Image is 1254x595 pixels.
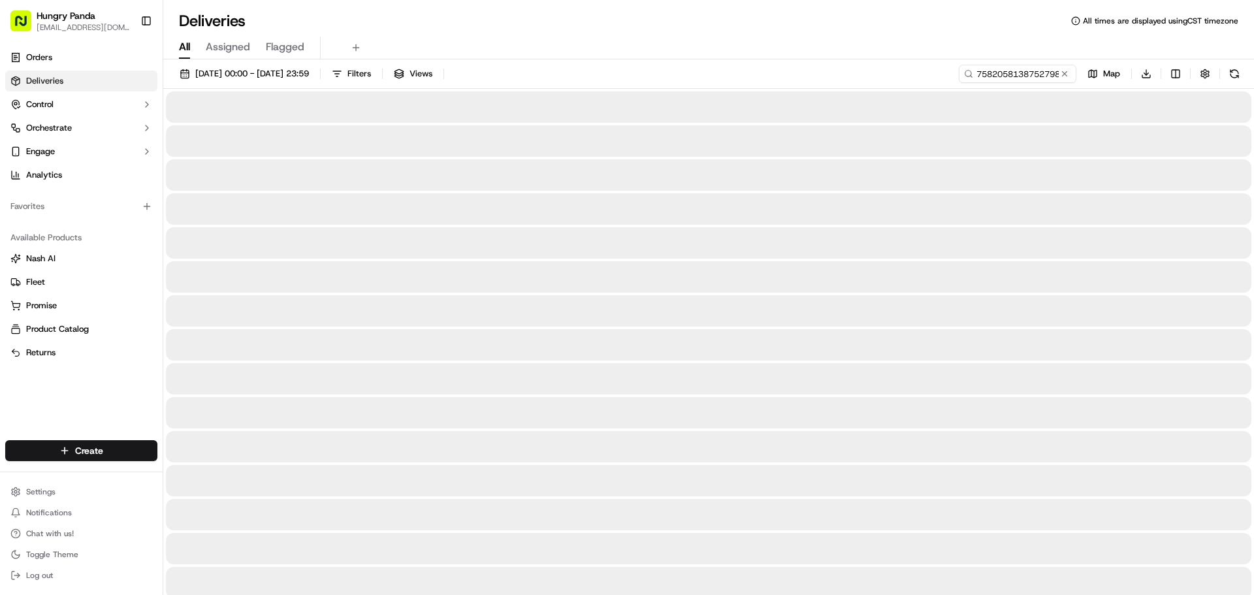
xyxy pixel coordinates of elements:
[10,253,152,265] a: Nash AI
[266,39,304,55] span: Flagged
[26,323,89,335] span: Product Catalog
[26,528,74,539] span: Chat with us!
[959,65,1076,83] input: Type to search
[5,440,157,461] button: Create
[326,65,377,83] button: Filters
[206,39,250,55] span: Assigned
[26,146,55,157] span: Engage
[26,570,53,581] span: Log out
[179,10,246,31] h1: Deliveries
[5,524,157,543] button: Chat with us!
[5,165,157,185] a: Analytics
[10,300,152,312] a: Promise
[26,169,62,181] span: Analytics
[5,47,157,68] a: Orders
[5,545,157,564] button: Toggle Theme
[5,342,157,363] button: Returns
[10,347,152,359] a: Returns
[5,566,157,585] button: Log out
[388,65,438,83] button: Views
[26,549,78,560] span: Toggle Theme
[5,504,157,522] button: Notifications
[5,196,157,217] div: Favorites
[26,487,56,497] span: Settings
[1083,16,1238,26] span: All times are displayed using CST timezone
[5,118,157,138] button: Orchestrate
[26,99,54,110] span: Control
[5,5,135,37] button: Hungry Panda[EMAIL_ADDRESS][DOMAIN_NAME]
[5,94,157,115] button: Control
[5,483,157,501] button: Settings
[1103,68,1120,80] span: Map
[5,319,157,340] button: Product Catalog
[10,276,152,288] a: Fleet
[5,295,157,316] button: Promise
[10,323,152,335] a: Product Catalog
[179,39,190,55] span: All
[347,68,371,80] span: Filters
[5,227,157,248] div: Available Products
[26,347,56,359] span: Returns
[195,68,309,80] span: [DATE] 00:00 - [DATE] 23:59
[5,248,157,269] button: Nash AI
[26,52,52,63] span: Orders
[26,507,72,518] span: Notifications
[26,300,57,312] span: Promise
[174,65,315,83] button: [DATE] 00:00 - [DATE] 23:59
[5,272,157,293] button: Fleet
[26,253,56,265] span: Nash AI
[75,444,103,457] span: Create
[1225,65,1244,83] button: Refresh
[26,75,63,87] span: Deliveries
[26,276,45,288] span: Fleet
[410,68,432,80] span: Views
[26,122,72,134] span: Orchestrate
[37,9,95,22] button: Hungry Panda
[1082,65,1126,83] button: Map
[37,22,130,33] button: [EMAIL_ADDRESS][DOMAIN_NAME]
[5,71,157,91] a: Deliveries
[5,141,157,162] button: Engage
